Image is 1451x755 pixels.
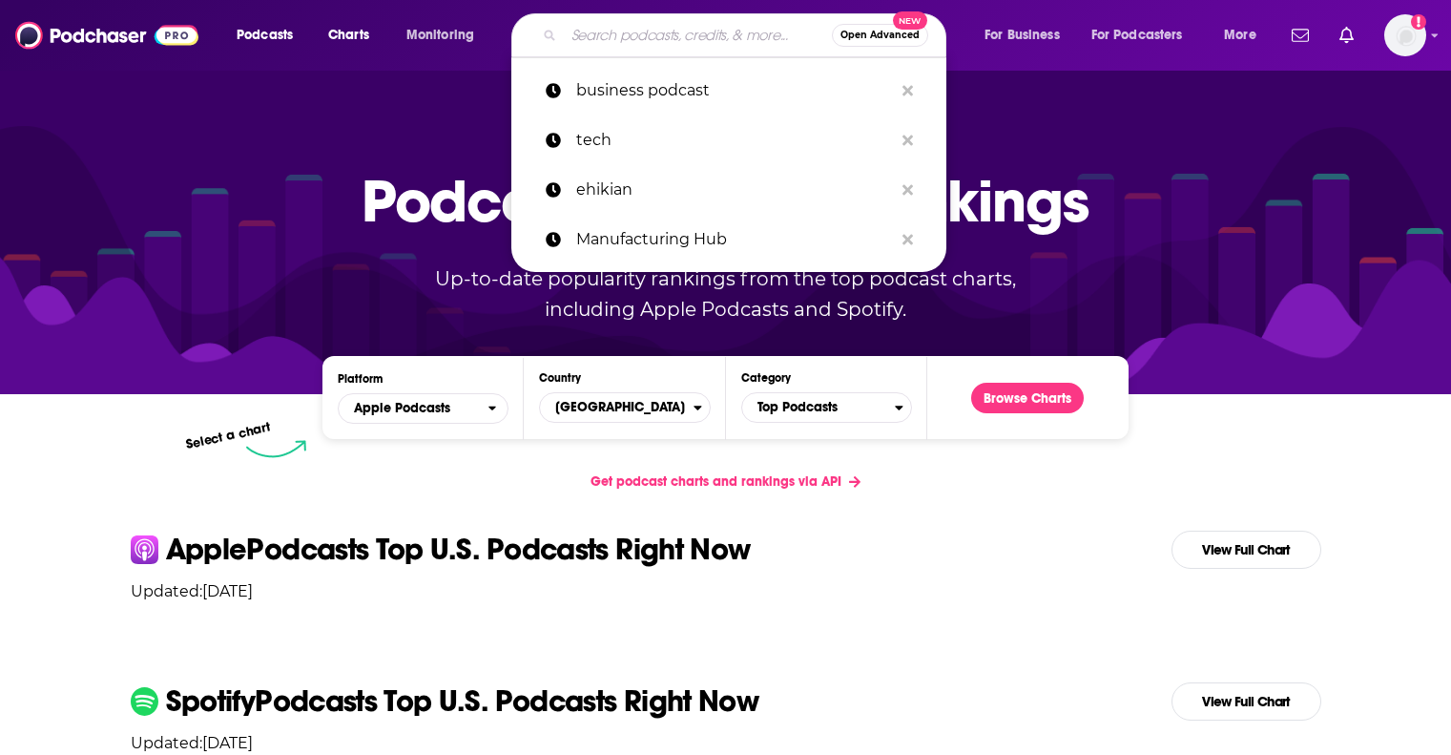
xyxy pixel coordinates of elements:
a: Get podcast charts and rankings via API [575,458,876,505]
img: User Profile [1384,14,1426,56]
span: New [893,11,927,30]
p: business podcast [576,66,893,115]
p: Apple Podcasts Top U.S. Podcasts Right Now [166,535,751,565]
button: open menu [1211,20,1280,51]
a: tech [511,115,946,165]
a: Manufacturing Hub [511,215,946,264]
p: Manufacturing Hub [576,215,893,264]
button: Countries [539,392,710,423]
span: Get podcast charts and rankings via API [591,473,841,490]
button: Categories [741,392,912,423]
svg: Add a profile image [1411,14,1426,30]
a: Show notifications dropdown [1332,19,1361,52]
img: apple Icon [131,535,158,563]
a: View Full Chart [1171,531,1321,569]
p: ehikian [576,165,893,215]
span: Logged in as mindyn [1384,14,1426,56]
button: open menu [393,20,499,51]
span: For Podcasters [1091,22,1183,49]
span: For Business [985,22,1060,49]
span: [GEOGRAPHIC_DATA] [540,391,693,424]
p: tech [576,115,893,165]
button: open menu [1079,20,1211,51]
span: Top Podcasts [742,391,895,424]
span: Apple Podcasts [354,402,450,415]
a: View Full Chart [1171,682,1321,721]
span: Open Advanced [840,31,920,40]
p: Updated: [DATE] [115,582,1337,600]
p: Spotify Podcasts Top U.S. Podcasts Right Now [166,686,759,717]
a: ehikian [511,165,946,215]
button: open menu [338,393,508,424]
button: open menu [223,20,318,51]
img: spotify Icon [131,687,158,715]
a: business podcast [511,66,946,115]
a: Charts [316,20,381,51]
img: select arrow [246,440,306,458]
span: Podcasts [237,22,293,49]
button: Browse Charts [971,383,1084,413]
input: Search podcasts, credits, & more... [564,20,832,51]
p: Up-to-date popularity rankings from the top podcast charts, including Apple Podcasts and Spotify. [398,263,1054,325]
img: Podchaser - Follow, Share and Rate Podcasts [15,17,198,53]
span: Charts [328,22,369,49]
span: More [1224,22,1256,49]
button: Show profile menu [1384,14,1426,56]
div: Search podcasts, credits, & more... [529,13,964,57]
p: Select a chart [185,419,273,452]
button: Open AdvancedNew [832,24,928,47]
p: Updated: [DATE] [115,734,1337,752]
span: Monitoring [406,22,474,49]
p: Podcast Charts & Rankings [362,138,1089,262]
button: open menu [971,20,1084,51]
a: Show notifications dropdown [1284,19,1316,52]
h2: Platforms [338,393,508,424]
